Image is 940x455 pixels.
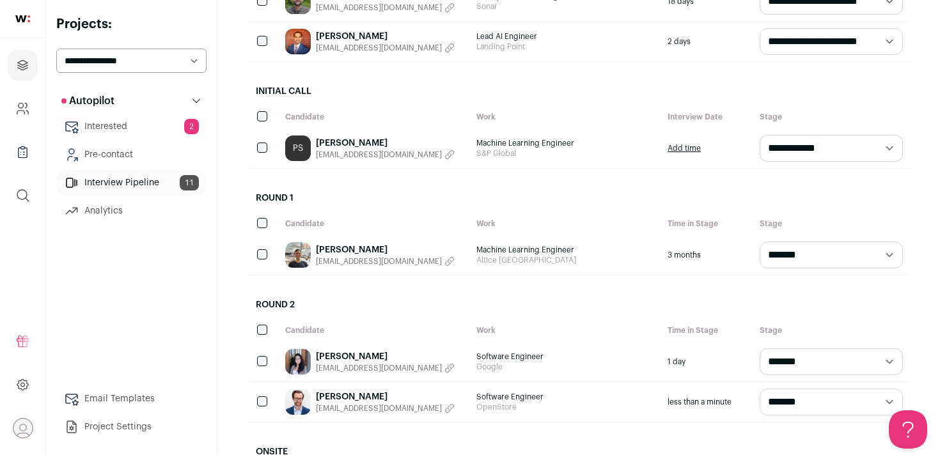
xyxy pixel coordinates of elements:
div: Stage [753,212,909,235]
a: [PERSON_NAME] [316,243,455,256]
button: [EMAIL_ADDRESS][DOMAIN_NAME] [316,256,455,266]
div: Candidate [279,319,470,342]
img: wellfound-shorthand-0d5821cbd27db2630d0214b213865d53afaa358527fdda9d0ea32b1df1b89c2c.svg [15,15,30,22]
div: Candidate [279,105,470,128]
div: 2 days [661,22,753,61]
div: Stage [753,105,909,128]
span: [EMAIL_ADDRESS][DOMAIN_NAME] [316,256,442,266]
span: S&P Global [476,148,655,158]
span: Sonar [476,1,655,12]
p: Autopilot [61,93,114,109]
button: Autopilot [56,88,207,114]
a: [PERSON_NAME] [316,137,455,150]
a: Email Templates [56,386,207,412]
img: 43a9ed2132ca5195d6e6d8394217a9bb4ff3b4cb780907ea346dcc9e52325714 [285,242,311,268]
span: Machine Learning Engineer [476,245,655,255]
div: less than a minute [661,382,753,422]
span: [EMAIL_ADDRESS][DOMAIN_NAME] [316,150,442,160]
span: [EMAIL_ADDRESS][DOMAIN_NAME] [316,3,442,13]
a: Interview Pipeline11 [56,170,207,196]
span: Software Engineer [476,351,655,362]
button: [EMAIL_ADDRESS][DOMAIN_NAME] [316,150,455,160]
span: [EMAIL_ADDRESS][DOMAIN_NAME] [316,403,442,413]
a: Pre-contact [56,142,207,167]
img: af43f56bb7b043a1f2a7932cc298b8e74090dddea5a6c1119c46fe47384a4d28 [285,29,311,54]
h2: Round 1 [248,184,909,212]
button: Open dropdown [13,418,33,438]
span: 2 [184,119,199,134]
span: [EMAIL_ADDRESS][DOMAIN_NAME] [316,363,442,373]
img: 1803aa90e6a5a6c9484de1120cee1c91b2f65f9f521a07500ec67fb6fd04ff19 [285,389,311,415]
div: Time in Stage [661,212,753,235]
div: 3 months [661,235,753,275]
h2: Round 2 [248,291,909,319]
a: Projects [8,50,38,81]
a: Company and ATS Settings [8,93,38,124]
h2: Initial Call [248,77,909,105]
a: [PERSON_NAME] [316,30,455,43]
span: Software Engineer [476,392,655,402]
a: Project Settings [56,414,207,440]
a: PS [285,135,311,161]
button: [EMAIL_ADDRESS][DOMAIN_NAME] [316,363,455,373]
div: Time in Stage [661,319,753,342]
span: Altice [GEOGRAPHIC_DATA] [476,255,655,265]
span: Google [476,362,655,372]
span: Landing Point [476,42,655,52]
a: [PERSON_NAME] [316,390,455,403]
a: Company Lists [8,137,38,167]
span: [EMAIL_ADDRESS][DOMAIN_NAME] [316,43,442,53]
a: [PERSON_NAME] [316,350,455,363]
img: f6dee232f30fdecee013405e88032a38d7d2f738cbe1fb9fc0bd5c74102e3ef3 [285,349,311,374]
div: Candidate [279,212,470,235]
span: 11 [180,175,199,190]
div: Interview Date [661,105,753,128]
a: Add time [668,143,701,153]
button: [EMAIL_ADDRESS][DOMAIN_NAME] [316,43,455,53]
h2: Projects: [56,15,207,33]
span: Lead AI Engineer [476,31,655,42]
div: Stage [753,319,909,342]
button: [EMAIL_ADDRESS][DOMAIN_NAME] [316,403,455,413]
div: Work [470,212,661,235]
iframe: Help Scout Beacon - Open [889,410,927,449]
a: Analytics [56,198,207,224]
span: Machine Learning Engineer [476,138,655,148]
div: 1 day [661,342,753,382]
button: [EMAIL_ADDRESS][DOMAIN_NAME] [316,3,455,13]
div: Work [470,319,661,342]
a: Interested2 [56,114,207,139]
div: Work [470,105,661,128]
span: OpenStore [476,402,655,412]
